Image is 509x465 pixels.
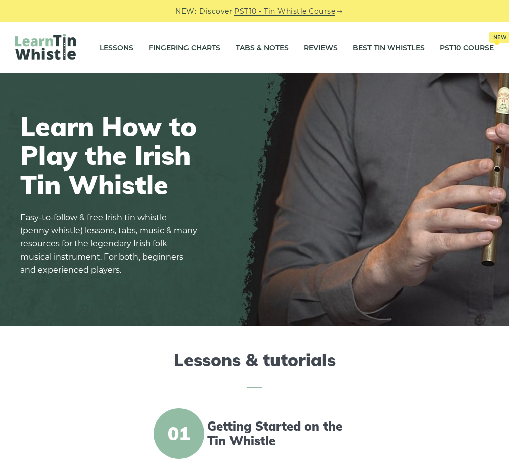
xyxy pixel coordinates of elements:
[149,35,220,60] a: Fingering Charts
[15,350,494,388] h2: Lessons & tutorials
[15,34,76,60] img: LearnTinWhistle.com
[353,35,425,60] a: Best Tin Whistles
[304,35,338,60] a: Reviews
[20,211,197,277] p: Easy-to-follow & free Irish tin whistle (penny whistle) lessons, tabs, music & many resources for...
[154,408,204,459] span: 01
[207,419,357,448] a: Getting Started on the Tin Whistle
[20,112,197,199] h1: Learn How to Play the Irish Tin Whistle
[100,35,133,60] a: Lessons
[236,35,289,60] a: Tabs & Notes
[440,35,494,60] a: PST10 CourseNew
